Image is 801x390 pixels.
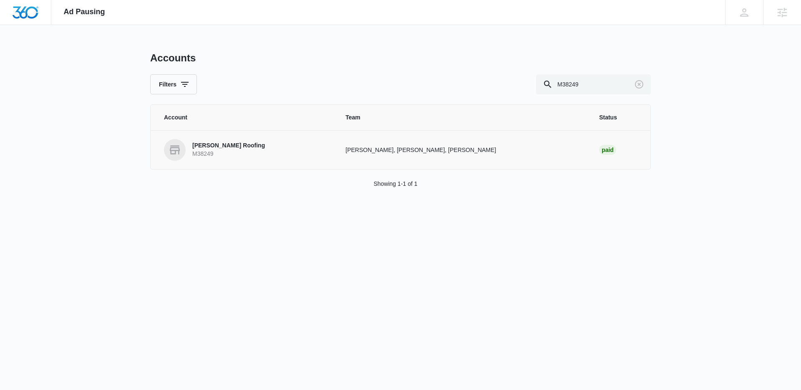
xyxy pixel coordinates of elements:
[373,180,417,188] p: Showing 1-1 of 1
[599,113,637,122] span: Status
[536,74,651,94] input: Search By Account Number
[192,150,265,158] p: M38249
[599,145,616,155] div: Paid
[345,146,579,154] p: [PERSON_NAME], [PERSON_NAME], [PERSON_NAME]
[64,8,105,16] span: Ad Pausing
[345,113,579,122] span: Team
[164,139,325,161] a: [PERSON_NAME] RoofingM38249
[164,113,325,122] span: Account
[150,74,197,94] button: Filters
[632,78,646,91] button: Clear
[192,142,265,150] p: [PERSON_NAME] Roofing
[150,52,196,64] h1: Accounts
